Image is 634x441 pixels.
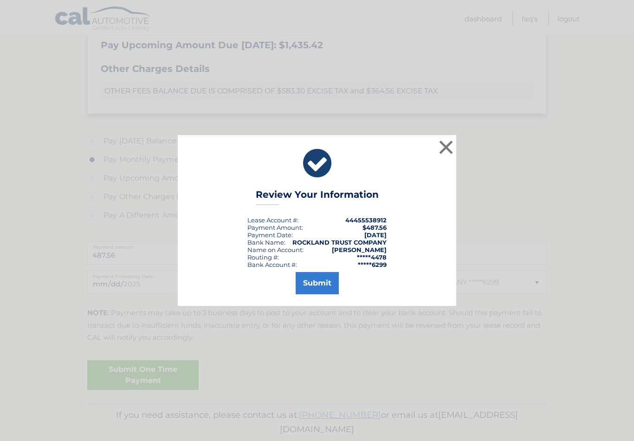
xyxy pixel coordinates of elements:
div: Routing #: [247,253,279,261]
h3: Review Your Information [256,189,379,205]
button: Submit [296,272,339,294]
div: : [247,231,293,239]
strong: [PERSON_NAME] [332,246,387,253]
strong: 44455538912 [345,216,387,224]
span: Payment Date [247,231,291,239]
div: Lease Account #: [247,216,298,224]
div: Payment Amount: [247,224,303,231]
div: Name on Account: [247,246,304,253]
strong: ROCKLAND TRUST COMPANY [292,239,387,246]
div: Bank Account #: [247,261,297,268]
span: $487.56 [362,224,387,231]
div: Bank Name: [247,239,285,246]
button: × [437,138,455,156]
span: [DATE] [364,231,387,239]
